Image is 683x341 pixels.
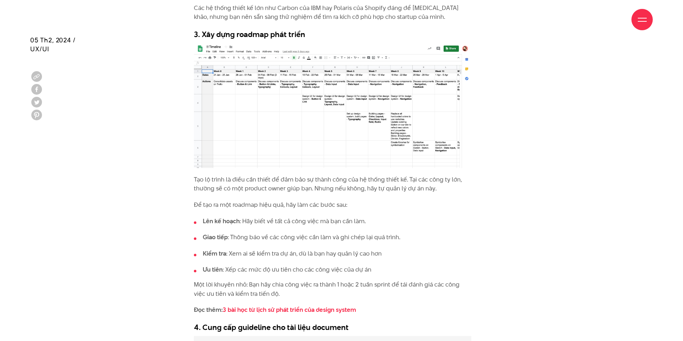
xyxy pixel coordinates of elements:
[203,233,228,241] strong: Giao tiếp
[194,322,471,332] h3: 4. Cung cấp guideline cho tài liệu document
[223,305,356,314] a: 3 bài học từ lịch sử phát triển của design system
[194,217,471,226] li: : Hãy biết về tất cả công việc mà bạn cần làm.
[194,43,471,168] img: 3. Xây dựng roadmap phát triển
[194,305,356,314] strong: Đọc thêm:
[194,200,471,210] p: Để tạo ra một roadmap hiệu quả, hãy làm các bước sau:
[194,265,471,274] li: : Xếp các mức độ ưu tiên cho các công việc của dự án
[194,249,471,258] li: : Xem ai sẽ kiểm tra dự án, dù là bạn hay quản lý cao hơn
[194,175,471,193] p: Tạo lộ trình là điều cần thiết để đảm bảo sự thành công của hệ thống thiết kế. Tại các công ty lớ...
[30,36,76,53] span: 05 Th2, 2024 / UX/UI
[194,280,471,298] p: Một lời khuyên nhỏ: Bạn hãy chia công việc ra thành 1 hoặc 2 tuần sprint để tái đánh giá các công...
[194,233,471,242] li: : Thông báo về các công việc cần làm và ghi chép lại quá trình.
[203,249,226,258] strong: Kiểm tra
[203,265,223,274] strong: Ưu tiên
[203,217,240,225] strong: Lên kế hoạch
